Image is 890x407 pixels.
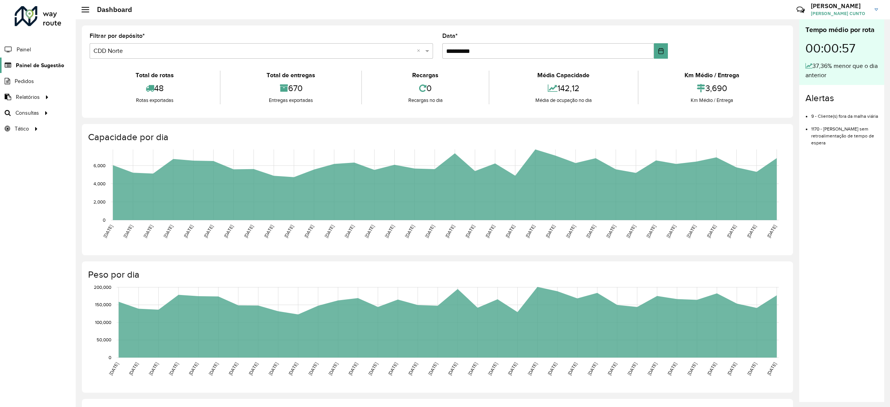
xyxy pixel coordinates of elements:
text: [DATE] [427,361,438,376]
text: 100,000 [95,320,111,325]
text: [DATE] [706,224,717,239]
div: 142,12 [491,80,636,97]
span: Relatórios [16,93,40,101]
div: Média Capacidade [491,71,636,80]
text: [DATE] [268,361,279,376]
a: Contato Rápido [792,2,809,18]
label: Data [442,31,458,41]
text: [DATE] [303,224,314,239]
text: [DATE] [746,361,758,376]
div: 48 [92,80,218,97]
text: [DATE] [163,224,174,239]
text: [DATE] [223,224,234,239]
text: [DATE] [567,361,578,376]
text: [DATE] [148,361,159,376]
text: [DATE] [645,224,657,239]
text: 0 [109,355,111,360]
text: [DATE] [666,361,678,376]
text: [DATE] [283,224,294,239]
text: [DATE] [527,361,538,376]
div: Média de ocupação no dia [491,97,636,104]
text: [DATE] [464,224,476,239]
text: [DATE] [585,224,596,239]
text: [DATE] [444,224,455,239]
text: [DATE] [507,361,518,376]
h2: Dashboard [89,5,132,14]
text: [DATE] [587,361,598,376]
text: [DATE] [122,224,134,239]
text: [DATE] [647,361,658,376]
text: [DATE] [726,224,737,239]
text: 200,000 [94,285,111,290]
text: [DATE] [208,361,219,376]
text: [DATE] [168,361,179,376]
text: [DATE] [287,361,299,376]
text: [DATE] [686,361,698,376]
text: [DATE] [228,361,239,376]
div: Km Médio / Entrega [640,97,783,104]
text: [DATE] [203,224,214,239]
text: [DATE] [407,361,418,376]
text: 6,000 [93,163,105,168]
text: [DATE] [467,361,478,376]
text: [DATE] [367,361,379,376]
text: [DATE] [324,224,335,239]
text: [DATE] [484,224,496,239]
div: Entregas exportadas [222,97,359,104]
div: Total de entregas [222,71,359,80]
text: 150,000 [95,302,111,307]
text: [DATE] [404,224,415,239]
text: [DATE] [726,361,737,376]
text: 2,000 [93,199,105,204]
span: Tático [15,125,29,133]
text: [DATE] [183,224,194,239]
text: [DATE] [627,361,638,376]
text: [DATE] [686,224,697,239]
text: [DATE] [143,224,154,239]
span: Consultas [15,109,39,117]
span: Pedidos [15,77,34,85]
div: 670 [222,80,359,97]
text: [DATE] [128,361,139,376]
text: [DATE] [243,224,254,239]
text: [DATE] [384,224,395,239]
text: [DATE] [606,361,618,376]
text: [DATE] [746,224,757,239]
h3: [PERSON_NAME] [811,2,869,10]
div: 3,690 [640,80,783,97]
span: Painel [17,46,31,54]
h4: Alertas [805,93,878,104]
text: 50,000 [97,337,111,343]
text: [DATE] [344,224,355,239]
div: Km Médio / Entrega [640,71,783,80]
text: [DATE] [625,224,637,239]
text: [DATE] [766,361,777,376]
div: Recargas no dia [364,97,486,104]
text: [DATE] [364,224,375,239]
li: 1170 - [PERSON_NAME] sem retroalimentação de tempo de espera [811,120,878,146]
h4: Peso por dia [88,269,785,280]
text: [DATE] [424,224,435,239]
div: Recargas [364,71,486,80]
text: [DATE] [766,224,777,239]
text: [DATE] [248,361,259,376]
li: 9 - Cliente(s) fora da malha viária [811,107,878,120]
text: [DATE] [565,224,576,239]
text: [DATE] [666,224,677,239]
text: [DATE] [387,361,398,376]
text: [DATE] [102,224,114,239]
text: [DATE] [706,361,717,376]
text: [DATE] [188,361,199,376]
text: 4,000 [93,181,105,186]
div: 37,36% menor que o dia anterior [805,61,878,80]
label: Filtrar por depósito [90,31,145,41]
div: Tempo médio por rota [805,25,878,35]
text: [DATE] [447,361,458,376]
div: Total de rotas [92,71,218,80]
div: Rotas exportadas [92,97,218,104]
text: [DATE] [347,361,358,376]
span: [PERSON_NAME] CUNTO [811,10,869,17]
h4: Capacidade por dia [88,132,785,143]
text: [DATE] [547,361,558,376]
text: [DATE] [487,361,498,376]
